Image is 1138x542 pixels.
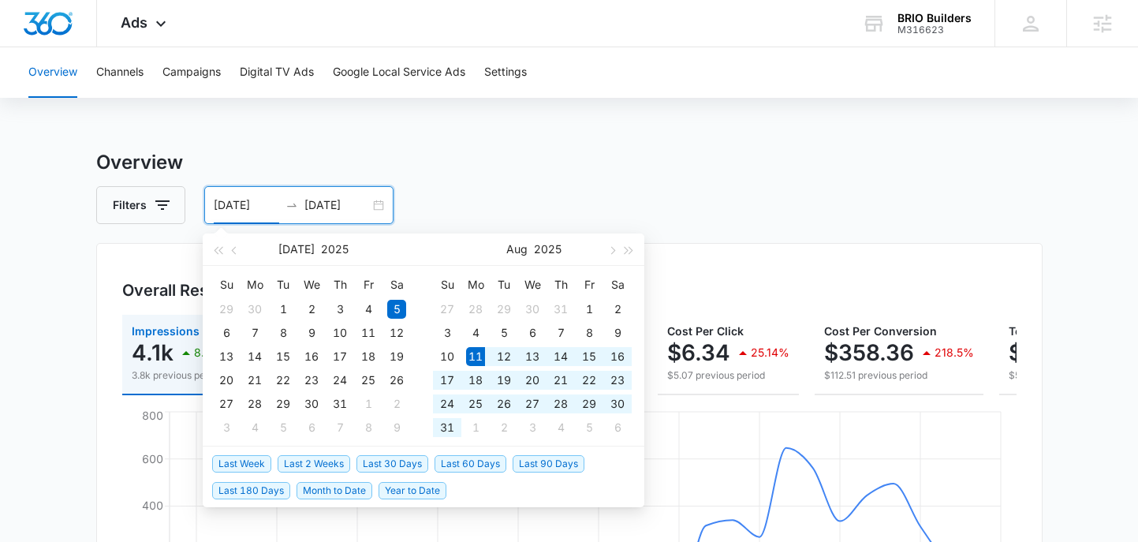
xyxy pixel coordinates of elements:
[326,392,354,416] td: 2025-07-31
[518,416,547,439] td: 2025-09-03
[212,392,241,416] td: 2025-07-27
[461,272,490,297] th: Mo
[241,345,269,368] td: 2025-07-14
[269,321,297,345] td: 2025-07-08
[466,371,485,390] div: 18
[382,368,411,392] td: 2025-07-26
[379,482,446,499] span: Year to Date
[354,321,382,345] td: 2025-07-11
[217,347,236,366] div: 13
[433,416,461,439] td: 2025-08-31
[603,272,632,297] th: Sa
[1009,340,1087,365] p: $716.71
[25,41,38,54] img: website_grey.svg
[551,371,570,390] div: 21
[490,272,518,297] th: Tu
[382,297,411,321] td: 2025-07-05
[269,368,297,392] td: 2025-07-22
[433,321,461,345] td: 2025-08-03
[575,321,603,345] td: 2025-08-08
[240,47,314,98] button: Digital TV Ads
[142,452,163,465] tspan: 600
[490,392,518,416] td: 2025-08-26
[194,347,229,358] p: 8.52%
[580,371,599,390] div: 22
[551,323,570,342] div: 7
[518,297,547,321] td: 2025-07-30
[382,416,411,439] td: 2025-08-09
[603,345,632,368] td: 2025-08-16
[326,297,354,321] td: 2025-07-03
[382,321,411,345] td: 2025-07-12
[608,347,627,366] div: 16
[547,392,575,416] td: 2025-08-28
[382,345,411,368] td: 2025-07-19
[433,272,461,297] th: Su
[354,272,382,297] th: Fr
[326,416,354,439] td: 2025-08-07
[466,418,485,437] div: 1
[580,394,599,413] div: 29
[142,409,163,422] tspan: 800
[461,345,490,368] td: 2025-08-11
[461,416,490,439] td: 2025-09-01
[302,347,321,366] div: 16
[534,234,562,265] button: 2025
[461,321,490,345] td: 2025-08-04
[523,300,542,319] div: 30
[297,297,326,321] td: 2025-07-02
[387,300,406,319] div: 5
[278,234,315,265] button: [DATE]
[523,323,542,342] div: 6
[551,347,570,366] div: 14
[217,323,236,342] div: 6
[96,148,1043,177] h3: Overview
[132,324,200,338] span: Impressions
[142,499,163,512] tspan: 400
[269,297,297,321] td: 2025-07-01
[245,394,264,413] div: 28
[245,371,264,390] div: 21
[356,455,428,473] span: Last 30 Days
[494,371,513,390] div: 19
[551,394,570,413] div: 28
[438,394,457,413] div: 24
[523,394,542,413] div: 27
[359,347,378,366] div: 18
[433,368,461,392] td: 2025-08-17
[359,418,378,437] div: 8
[608,300,627,319] div: 2
[269,416,297,439] td: 2025-08-05
[217,300,236,319] div: 29
[354,416,382,439] td: 2025-08-08
[212,416,241,439] td: 2025-08-03
[387,371,406,390] div: 26
[212,482,290,499] span: Last 180 Days
[580,300,599,319] div: 1
[490,416,518,439] td: 2025-09-02
[667,340,730,365] p: $6.34
[1009,324,1073,338] span: Total Spend
[935,347,974,358] p: 218.5%
[518,368,547,392] td: 2025-08-20
[60,93,141,103] div: Domain Overview
[297,482,372,499] span: Month to Date
[547,345,575,368] td: 2025-08-14
[551,418,570,437] div: 4
[523,418,542,437] div: 3
[212,345,241,368] td: 2025-07-13
[302,394,321,413] div: 30
[162,47,221,98] button: Campaigns
[245,300,264,319] div: 30
[490,321,518,345] td: 2025-08-05
[608,323,627,342] div: 9
[438,347,457,366] div: 10
[245,323,264,342] div: 7
[575,416,603,439] td: 2025-09-05
[122,278,236,302] h3: Overall Results
[547,272,575,297] th: Th
[359,323,378,342] div: 11
[518,392,547,416] td: 2025-08-27
[326,272,354,297] th: Th
[461,297,490,321] td: 2025-07-28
